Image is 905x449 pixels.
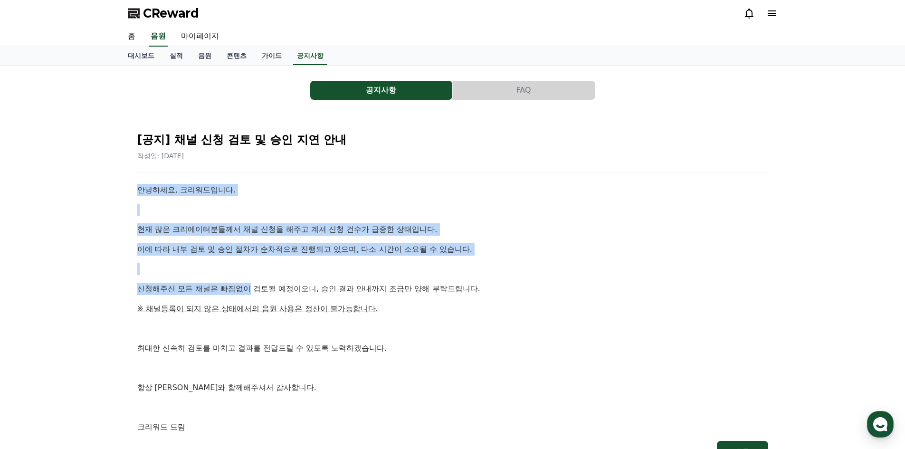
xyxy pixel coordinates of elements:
[137,304,378,313] u: ※ 채널등록이 되지 않은 상태에서의 음원 사용은 정산이 불가능합니다.
[310,81,452,100] button: 공지사항
[30,315,36,323] span: 홈
[123,301,182,325] a: 설정
[137,223,768,236] p: 현재 많은 크리에이터분들께서 채널 신청을 해주고 계셔 신청 건수가 급증한 상태입니다.
[137,132,768,147] h2: [공지] 채널 신청 검토 및 승인 지연 안내
[191,47,219,65] a: 음원
[219,47,254,65] a: 콘텐츠
[453,81,595,100] a: FAQ
[137,421,768,433] p: 크리워드 드림
[137,152,184,160] span: 작성일: [DATE]
[87,316,98,324] span: 대화
[453,81,595,100] button: FAQ
[137,342,768,354] p: 최대한 신속히 검토를 마치고 결과를 전달드릴 수 있도록 노력하겠습니다.
[137,184,768,196] p: 안녕하세요, 크리워드입니다.
[137,243,768,256] p: 이에 따라 내부 검토 및 승인 절차가 순차적으로 진행되고 있으며, 다소 시간이 소요될 수 있습니다.
[173,27,227,47] a: 마이페이지
[120,27,143,47] a: 홈
[143,6,199,21] span: CReward
[137,283,768,295] p: 신청해주신 모든 채널은 빠짐없이 검토될 예정이오니, 승인 결과 안내까지 조금만 양해 부탁드립니다.
[149,27,168,47] a: 음원
[63,301,123,325] a: 대화
[254,47,289,65] a: 가이드
[310,81,453,100] a: 공지사항
[120,47,162,65] a: 대시보드
[137,382,768,394] p: 항상 [PERSON_NAME]와 함께해주셔서 감사합니다.
[128,6,199,21] a: CReward
[3,301,63,325] a: 홈
[162,47,191,65] a: 실적
[147,315,158,323] span: 설정
[293,47,327,65] a: 공지사항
